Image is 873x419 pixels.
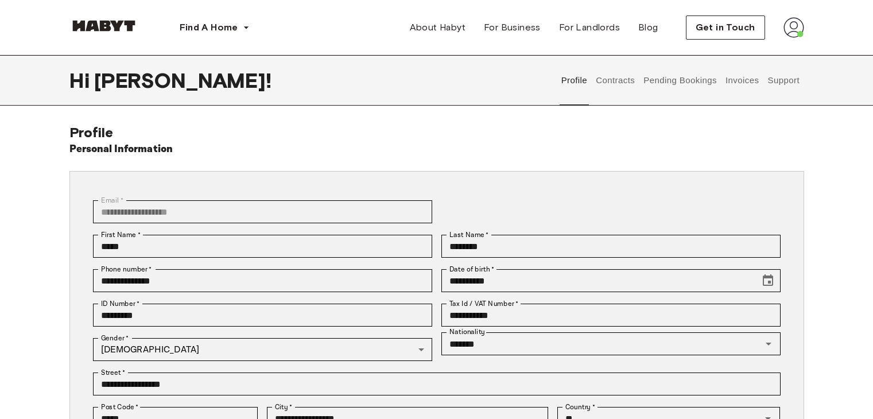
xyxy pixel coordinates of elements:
[449,230,489,240] label: Last Name
[101,264,152,274] label: Phone number
[180,21,238,34] span: Find A Home
[449,298,518,309] label: Tax Id / VAT Number
[560,55,589,106] button: Profile
[449,327,485,337] label: Nationality
[559,21,620,34] span: For Landlords
[449,264,494,274] label: Date of birth
[170,16,259,39] button: Find A Home
[696,21,755,34] span: Get in Touch
[69,20,138,32] img: Habyt
[686,15,765,40] button: Get in Touch
[101,298,139,309] label: ID Number
[275,402,293,412] label: City
[410,21,465,34] span: About Habyt
[756,269,779,292] button: Choose date, selected date is Mar 29, 1992
[475,16,550,39] a: For Business
[69,141,173,157] h6: Personal Information
[724,55,760,106] button: Invoices
[101,333,129,343] label: Gender
[484,21,541,34] span: For Business
[101,230,141,240] label: First Name
[557,55,804,106] div: user profile tabs
[93,338,432,361] div: [DEMOGRAPHIC_DATA]
[101,367,125,378] label: Street
[401,16,475,39] a: About Habyt
[766,55,801,106] button: Support
[69,68,94,92] span: Hi
[550,16,629,39] a: For Landlords
[69,124,114,141] span: Profile
[101,195,123,205] label: Email
[638,21,658,34] span: Blog
[93,200,432,223] div: You can't change your email address at the moment. Please reach out to customer support in case y...
[761,336,777,352] button: Open
[595,55,637,106] button: Contracts
[565,402,595,412] label: Country
[94,68,271,92] span: [PERSON_NAME] !
[642,55,719,106] button: Pending Bookings
[629,16,668,39] a: Blog
[101,402,139,412] label: Post Code
[783,17,804,38] img: avatar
